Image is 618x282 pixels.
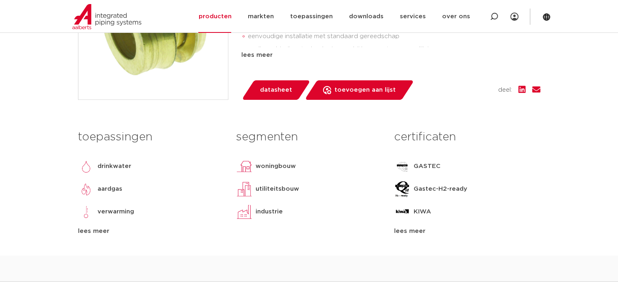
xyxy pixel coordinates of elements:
span: datasheet [260,84,292,97]
p: utiliteitsbouw [256,184,299,194]
img: verwarming [78,204,94,220]
h3: certificaten [394,129,540,145]
p: Gastec-H2-ready [414,184,467,194]
img: industrie [236,204,252,220]
p: GASTEC [414,161,440,171]
span: toevoegen aan lijst [334,84,396,97]
p: aardgas [98,184,122,194]
h3: toepassingen [78,129,224,145]
img: drinkwater [78,158,94,174]
div: lees meer [241,50,540,60]
h3: segmenten [236,129,382,145]
span: deel: [498,85,512,95]
li: eenvoudige installatie met standaard gereedschap [248,30,540,43]
p: woningbouw [256,161,296,171]
li: snelle verbindingstechnologie waarbij her-montage mogelijk is [248,43,540,56]
img: KIWA [394,204,410,220]
img: woningbouw [236,158,252,174]
img: aardgas [78,181,94,197]
div: lees meer [78,226,224,236]
p: KIWA [414,207,431,217]
div: lees meer [394,226,540,236]
p: industrie [256,207,283,217]
p: drinkwater [98,161,131,171]
img: utiliteitsbouw [236,181,252,197]
p: verwarming [98,207,134,217]
img: GASTEC [394,158,410,174]
a: datasheet [241,80,310,100]
img: Gastec-H2-ready [394,181,410,197]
